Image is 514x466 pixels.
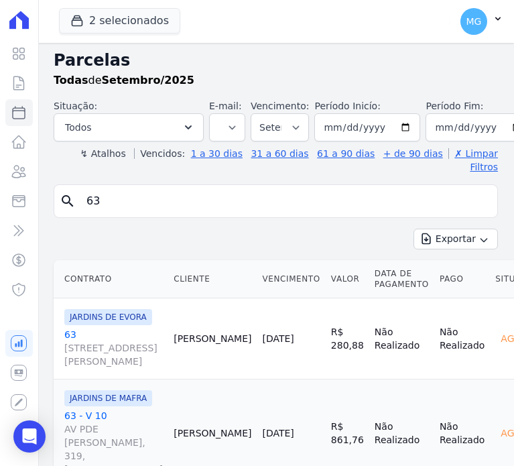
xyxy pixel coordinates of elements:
button: Todos [54,113,204,141]
th: Data de Pagamento [369,260,434,298]
strong: Todas [54,74,88,86]
a: + de 90 dias [383,148,443,159]
button: Exportar [413,229,498,249]
span: Todos [65,119,91,135]
label: ↯ Atalhos [80,148,126,159]
strong: Setembro/2025 [102,74,194,86]
a: 1 a 30 dias [191,148,243,159]
label: E-mail: [209,101,242,111]
a: 31 a 60 dias [251,148,308,159]
i: search [60,193,76,209]
label: Vencidos: [134,148,185,159]
a: [DATE] [262,333,294,344]
a: ✗ Limpar Filtros [448,148,498,172]
div: Open Intercom Messenger [13,420,46,453]
td: Não Realizado [434,298,490,380]
th: Pago [434,260,490,298]
a: [DATE] [262,428,294,439]
th: Contrato [54,260,168,298]
button: 2 selecionados [59,8,180,34]
td: [PERSON_NAME] [168,298,257,380]
button: MG [450,3,514,40]
span: JARDINS DE EVORA [64,309,152,325]
label: Vencimento: [251,101,309,111]
h2: Parcelas [54,48,498,72]
th: Cliente [168,260,257,298]
label: Período Inicío: [314,101,380,111]
td: Não Realizado [369,298,434,380]
th: Valor [326,260,369,298]
label: Situação: [54,101,97,111]
input: Buscar por nome do lote ou do cliente [78,188,492,215]
th: Vencimento [257,260,325,298]
a: 61 a 90 dias [317,148,375,159]
span: MG [466,17,482,26]
a: 63[STREET_ADDRESS][PERSON_NAME] [64,328,163,368]
td: R$ 280,88 [326,298,369,380]
p: de [54,72,194,89]
span: JARDINS DE MAFRA [64,390,152,406]
span: [STREET_ADDRESS][PERSON_NAME] [64,341,163,368]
